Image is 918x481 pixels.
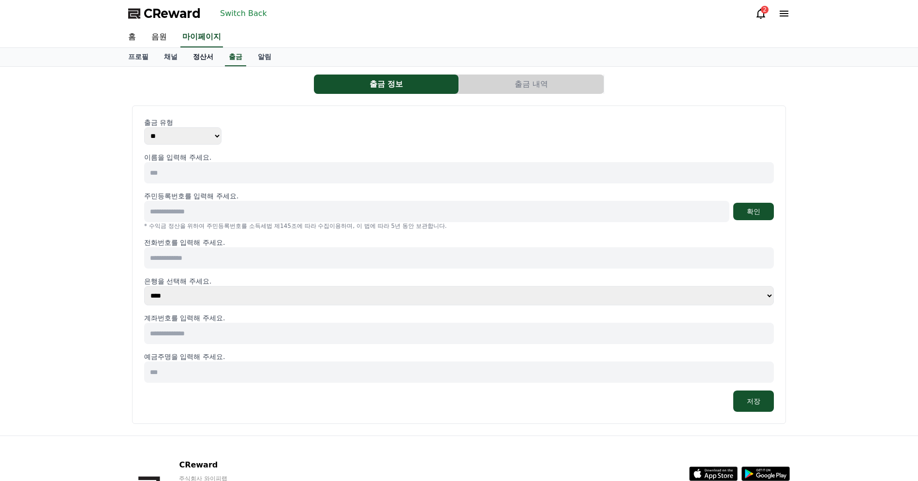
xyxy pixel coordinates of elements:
[144,222,774,230] p: * 수익금 정산을 위하여 주민등록번호를 소득세법 제145조에 따라 수집이용하며, 이 법에 따라 5년 동안 보관합니다.
[733,203,774,220] button: 확인
[144,276,774,286] p: 은행을 선택해 주세요.
[755,8,767,19] a: 2
[144,191,238,201] p: 주민등록번호를 입력해 주세요.
[761,6,769,14] div: 2
[144,238,774,247] p: 전화번호를 입력해 주세요.
[225,48,246,66] a: 출금
[250,48,279,66] a: 알림
[179,459,297,471] p: CReward
[185,48,221,66] a: 정산서
[128,6,201,21] a: CReward
[180,27,223,47] a: 마이페이지
[459,75,604,94] button: 출금 내역
[144,313,774,323] p: 계좌번호를 입력해 주세요.
[216,6,271,21] button: Switch Back
[144,118,774,127] p: 출금 유형
[144,352,774,361] p: 예금주명을 입력해 주세요.
[120,27,144,47] a: 홈
[733,391,774,412] button: 저장
[120,48,156,66] a: 프로필
[144,152,774,162] p: 이름을 입력해 주세요.
[156,48,185,66] a: 채널
[314,75,459,94] button: 출금 정보
[144,6,201,21] span: CReward
[144,27,175,47] a: 음원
